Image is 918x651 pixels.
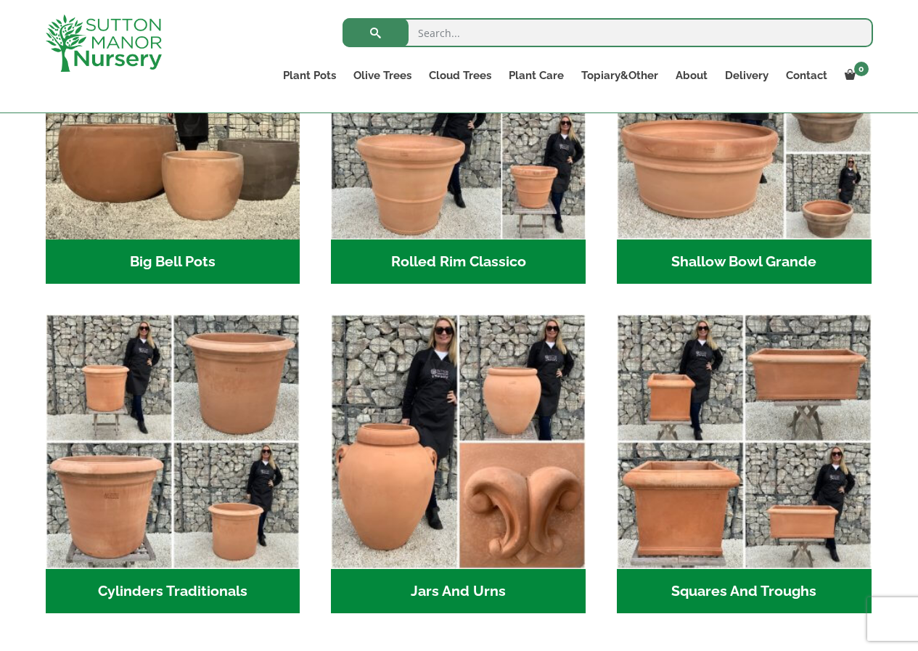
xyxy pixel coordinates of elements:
[500,65,573,86] a: Plant Care
[420,65,500,86] a: Cloud Trees
[573,65,667,86] a: Topiary&Other
[331,314,586,613] a: Visit product category Jars And Urns
[617,239,872,284] h2: Shallow Bowl Grande
[46,314,300,613] a: Visit product category Cylinders Traditionals
[617,314,872,569] img: Squares And Troughs
[777,65,836,86] a: Contact
[46,15,162,72] img: logo
[836,65,873,86] a: 0
[46,314,300,569] img: Cylinders Traditionals
[617,314,872,613] a: Visit product category Squares And Troughs
[617,569,872,614] h2: Squares And Troughs
[274,65,345,86] a: Plant Pots
[331,239,586,284] h2: Rolled Rim Classico
[46,239,300,284] h2: Big Bell Pots
[343,18,873,47] input: Search...
[331,569,586,614] h2: Jars And Urns
[854,62,869,76] span: 0
[345,65,420,86] a: Olive Trees
[667,65,716,86] a: About
[46,569,300,614] h2: Cylinders Traditionals
[716,65,777,86] a: Delivery
[331,314,586,569] img: Jars And Urns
